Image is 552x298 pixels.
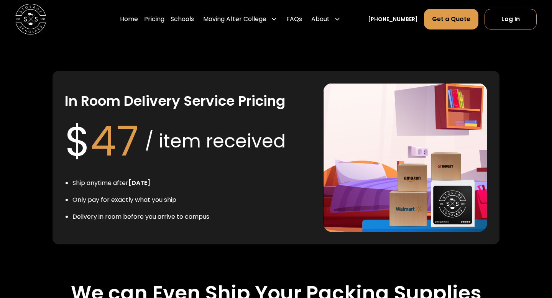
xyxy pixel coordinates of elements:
[323,83,487,232] img: In Room delivery.
[90,112,139,170] span: 47
[72,212,209,221] li: Delivery in room before you arrive to campus
[120,8,138,30] a: Home
[368,15,418,23] a: [PHONE_NUMBER]
[144,8,164,30] a: Pricing
[171,8,194,30] a: Schools
[72,178,209,188] li: Ship anytime after
[203,15,266,24] div: Moving After College
[72,195,209,205] li: Only pay for exactly what you ship
[311,15,330,24] div: About
[485,9,537,29] a: Log In
[65,110,139,172] div: $
[308,8,343,30] div: About
[128,178,150,187] strong: [DATE]
[286,8,302,30] a: FAQs
[65,92,285,110] h3: In Room Delivery Service Pricing
[200,8,280,30] div: Moving After College
[15,4,46,34] img: Storage Scholars main logo
[145,128,286,155] div: / item received
[424,9,478,29] a: Get a Quote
